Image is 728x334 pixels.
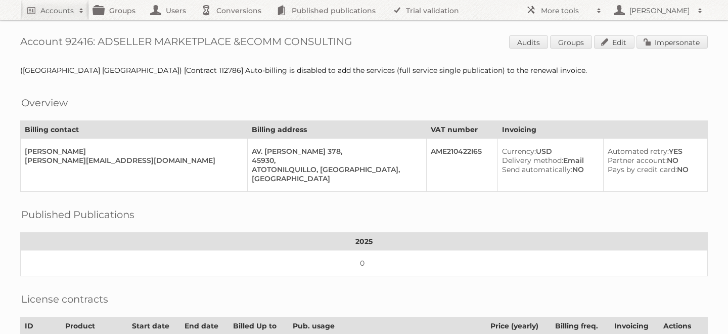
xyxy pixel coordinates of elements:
td: AME210422I65 [427,139,498,192]
span: Send automatically: [502,165,572,174]
div: NO [608,156,699,165]
div: [PERSON_NAME][EMAIL_ADDRESS][DOMAIN_NAME] [25,156,239,165]
th: Billing contact [21,121,248,139]
a: Edit [594,35,634,49]
h2: License contracts [21,291,108,307]
h1: Account 92416: ADSELLER MARKETPLACE &ECOMM CONSULTING [20,35,708,51]
span: Delivery method: [502,156,563,165]
th: VAT number [427,121,498,139]
th: Invoicing [497,121,707,139]
div: NO [502,165,595,174]
h2: [PERSON_NAME] [627,6,693,16]
div: Email [502,156,595,165]
h2: Overview [21,95,68,110]
span: Partner account: [608,156,667,165]
div: ATOTONILQUILLO, [GEOGRAPHIC_DATA], [252,165,419,174]
div: ([GEOGRAPHIC_DATA] [GEOGRAPHIC_DATA]) [Contract 112786] Auto-billing is disabled to add the servi... [20,66,708,75]
a: Audits [509,35,548,49]
td: 0 [21,251,708,276]
span: Pays by credit card: [608,165,677,174]
div: [PERSON_NAME] [25,147,239,156]
div: AV. [PERSON_NAME] 378, [252,147,419,156]
h2: Accounts [40,6,74,16]
div: USD [502,147,595,156]
h2: Published Publications [21,207,134,222]
span: Automated retry: [608,147,669,156]
div: NO [608,165,699,174]
th: 2025 [21,233,708,251]
span: Currency: [502,147,536,156]
h2: More tools [541,6,591,16]
a: Groups [550,35,592,49]
div: [GEOGRAPHIC_DATA] [252,174,419,183]
div: YES [608,147,699,156]
th: Billing address [247,121,427,139]
a: Impersonate [636,35,708,49]
div: 45930, [252,156,419,165]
